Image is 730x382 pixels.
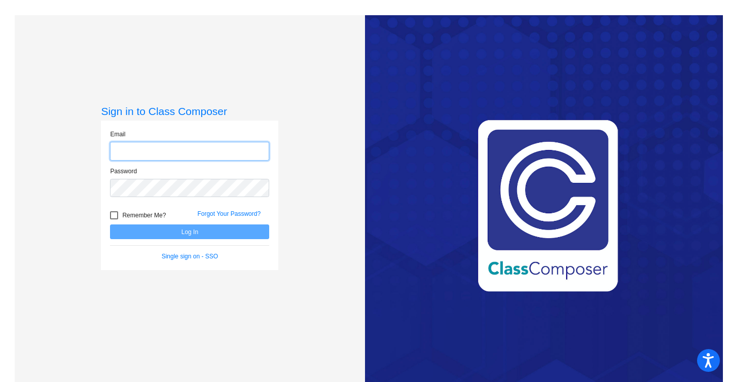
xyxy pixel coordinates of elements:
button: Log In [110,224,269,239]
label: Email [110,130,125,139]
h3: Sign in to Class Composer [101,105,278,118]
a: Forgot Your Password? [197,210,261,217]
span: Remember Me? [122,209,166,221]
a: Single sign on - SSO [162,253,218,260]
label: Password [110,167,137,176]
